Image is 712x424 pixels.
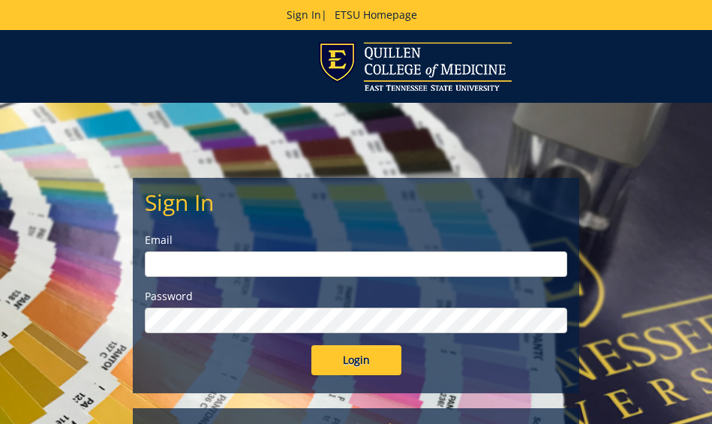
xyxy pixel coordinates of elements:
[145,289,567,304] label: Password
[319,42,512,91] img: ETSU logo
[71,8,641,23] p: |
[145,233,567,248] label: Email
[287,8,321,22] a: Sign In
[145,190,567,215] h2: Sign In
[327,8,425,22] a: ETSU Homepage
[311,345,401,375] input: Login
